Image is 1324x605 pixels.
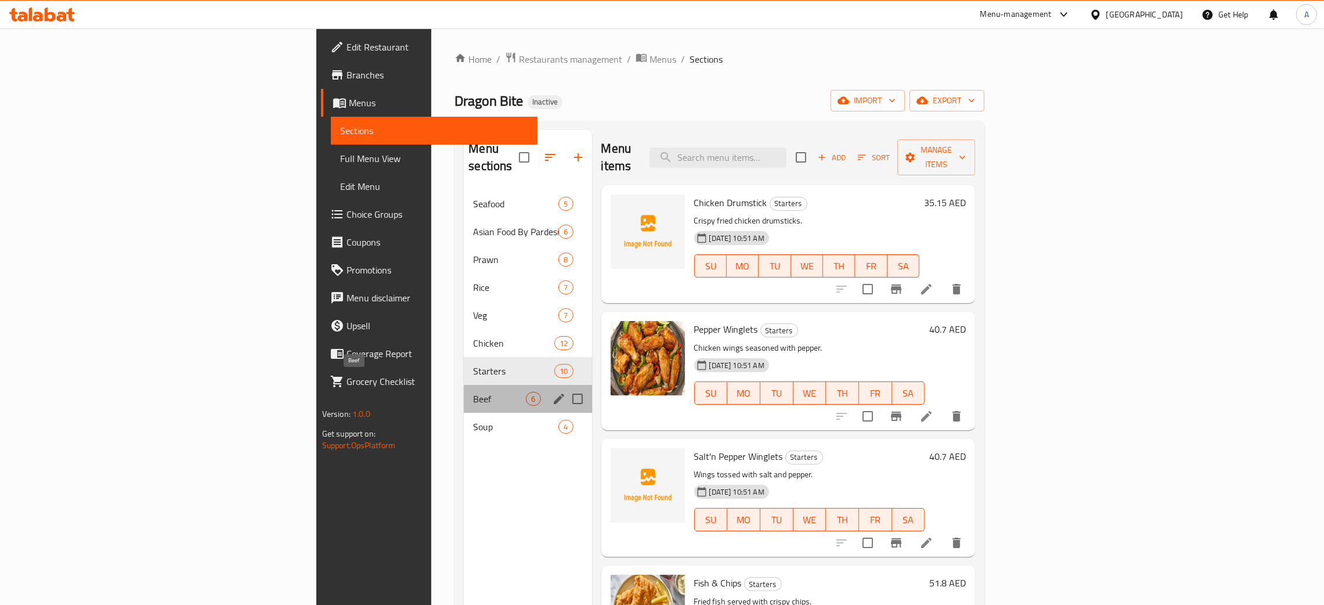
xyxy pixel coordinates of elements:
button: WE [791,254,823,278]
div: Starters [770,197,807,211]
span: 7 [559,282,572,293]
span: [DATE] 10:51 AM [705,487,769,498]
span: Salt'n Pepper Winglets [694,448,783,465]
span: Full Menu View [340,152,528,165]
a: Edit menu item [919,536,933,550]
span: TU [765,512,789,528]
a: Menu disclaimer [321,284,537,312]
div: Rice7 [464,273,591,301]
span: Menus [650,52,676,66]
a: Support.OpsPlatform [322,438,396,453]
button: Branch-specific-item [882,402,910,430]
span: Pepper Winglets [694,320,758,338]
span: Sections [690,52,723,66]
span: 12 [555,338,572,349]
a: Choice Groups [321,200,537,228]
div: Chicken [473,336,554,350]
span: Coupons [347,235,528,249]
span: MO [732,512,756,528]
span: 7 [559,310,572,321]
span: Select to update [856,404,880,428]
button: TH [823,254,855,278]
a: Full Menu View [331,145,537,172]
li: / [681,52,685,66]
div: items [558,253,573,267]
span: Starters [745,578,781,591]
button: Add section [564,143,592,171]
div: items [554,364,573,378]
span: SA [897,512,921,528]
span: Sort sections [536,143,564,171]
span: Inactive [528,97,562,107]
img: Chicken Drumstick [611,195,685,269]
span: Rice [473,280,558,294]
button: TH [826,508,859,531]
button: edit [550,390,568,408]
h6: 40.7 AED [929,321,966,337]
span: Seafood [473,197,558,211]
a: Edit Menu [331,172,537,200]
a: Sections [331,117,537,145]
p: Chicken wings seasoned with pepper. [694,341,925,355]
div: Soup [473,420,558,434]
span: TH [828,258,850,275]
h6: 40.7 AED [929,448,966,464]
span: 5 [559,199,572,210]
span: 6 [559,226,572,237]
span: MO [732,385,756,402]
button: export [910,90,984,111]
span: Restaurants management [519,52,622,66]
span: Edit Restaurant [347,40,528,54]
span: SU [699,385,723,402]
span: Menus [349,96,528,110]
a: Coverage Report [321,340,537,368]
button: Branch-specific-item [882,275,910,303]
a: Menus [636,52,676,67]
a: Edit menu item [919,282,933,296]
div: Starters [473,364,554,378]
div: items [558,308,573,322]
span: Select to update [856,277,880,301]
span: Edit Menu [340,179,528,193]
span: A [1304,8,1309,21]
h6: 51.8 AED [929,575,966,591]
div: Soup4 [464,413,591,441]
div: Starters [785,451,823,464]
button: MO [727,508,760,531]
button: import [831,90,905,111]
button: TU [760,381,793,405]
div: Prawn8 [464,246,591,273]
span: Promotions [347,263,528,277]
div: Beef6edit [464,385,591,413]
button: TH [826,381,859,405]
span: Select to update [856,531,880,555]
span: Asian Food By Pardesi Darbar [473,225,558,239]
span: Sort [858,151,890,164]
a: Restaurants management [505,52,622,67]
div: items [526,392,540,406]
span: Add item [813,149,850,167]
p: Crispy fried chicken drumsticks. [694,214,920,228]
span: Grocery Checklist [347,374,528,388]
span: TH [831,512,854,528]
span: 4 [559,422,572,433]
span: SU [699,258,722,275]
span: [DATE] 10:51 AM [705,233,769,244]
span: MO [731,258,754,275]
span: Select all sections [512,145,536,170]
button: Branch-specific-item [882,529,910,557]
a: Grocery Checklist [321,368,537,395]
div: Veg [473,308,558,322]
div: Inactive [528,95,562,109]
img: Salt'n Pepper Winglets [611,448,685,523]
div: Chicken12 [464,329,591,357]
div: Starters [760,323,798,337]
span: 1.0.0 [352,406,370,422]
span: TU [763,258,786,275]
h6: 35.15 AED [924,195,966,211]
a: Promotions [321,256,537,284]
span: FR [860,258,882,275]
span: TH [831,385,854,402]
img: Pepper Winglets [611,321,685,395]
